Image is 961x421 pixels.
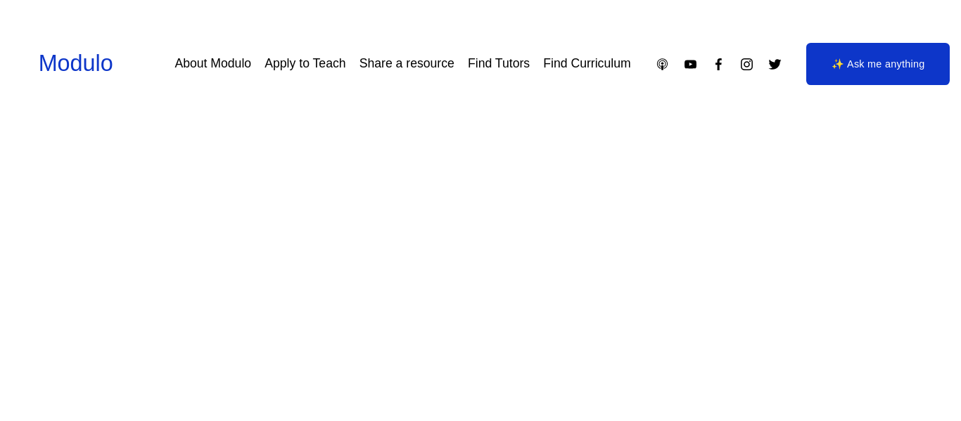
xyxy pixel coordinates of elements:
[174,51,251,76] a: About Modulo
[655,57,670,72] a: Apple Podcasts
[39,51,113,76] a: Modulo
[768,57,782,72] a: Twitter
[265,51,345,76] a: Apply to Teach
[543,51,630,76] a: Find Curriculum
[739,57,754,72] a: Instagram
[806,43,950,85] a: ✨ Ask me anything
[359,51,454,76] a: Share a resource
[683,57,698,72] a: YouTube
[468,51,530,76] a: Find Tutors
[711,57,726,72] a: Facebook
